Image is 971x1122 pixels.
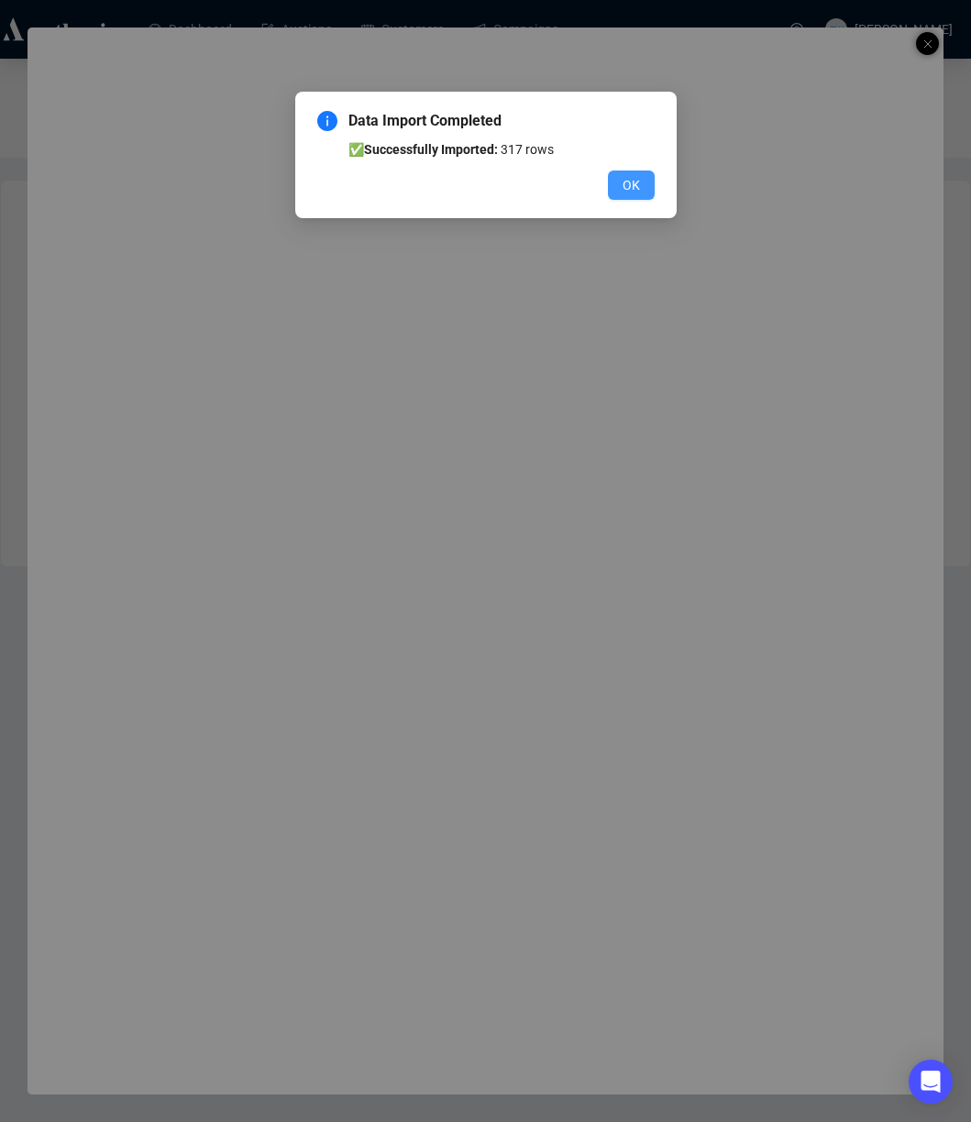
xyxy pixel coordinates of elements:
[623,175,640,195] span: OK
[317,111,337,131] span: info-circle
[364,142,498,157] b: Successfully Imported:
[348,110,655,132] span: Data Import Completed
[348,139,655,159] li: ✅ 317 rows
[909,1060,953,1104] div: Open Intercom Messenger
[608,170,655,200] button: OK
